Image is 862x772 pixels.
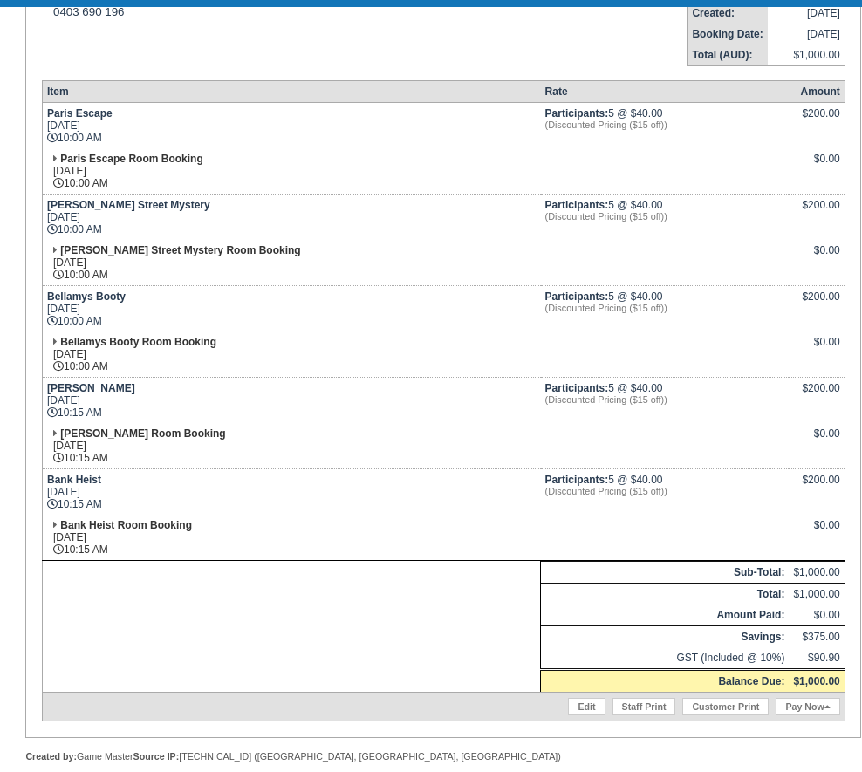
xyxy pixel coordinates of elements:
[25,751,77,762] strong: Created by:
[793,290,839,317] div: $200.00
[47,382,135,394] strong: [PERSON_NAME]
[545,290,609,303] strong: Participants
[545,120,785,130] em: (Discounted Pricing ($15 off))
[545,199,609,211] strong: Participants
[545,394,785,405] em: (Discounted Pricing ($15 off))
[42,195,540,241] td: [DATE] 10:00 AM
[541,647,790,670] td: GST (Included @ 10%)
[768,44,845,66] td: $1,000.00
[545,107,609,120] strong: Participants
[545,474,609,486] strong: Participants
[545,486,785,496] em: (Discounted Pricing ($15 off))
[25,750,861,763] div: Game Master [TECHNICAL_ID] ([GEOGRAPHIC_DATA], [GEOGRAPHIC_DATA], [GEOGRAPHIC_DATA])
[793,519,839,545] div: $0.00
[541,584,790,605] th: Total:
[793,382,839,408] div: $200.00
[768,24,845,44] td: [DATE]
[42,378,540,424] td: [DATE] 10:15 AM
[541,103,790,149] td: 5 @ $40.00
[541,626,790,648] th: Savings:
[42,331,540,378] td: [DATE] 10:00 AM
[688,44,768,66] th: Total (AUD):
[545,303,785,313] em: (Discounted Pricing ($15 off))
[793,336,839,362] div: $0.00
[42,148,540,195] td: [DATE] 10:00 AM
[612,698,676,715] a: Staff Print
[47,474,101,486] strong: Bank Heist
[47,199,210,211] strong: [PERSON_NAME] Street Mystery
[60,153,202,165] strong: Paris Escape Room Booking
[789,584,845,605] td: $1,000.00
[793,153,839,179] div: $0.00
[682,698,769,715] a: Customer Print
[776,698,839,715] a: Pay Now
[60,427,225,440] strong: [PERSON_NAME] Room Booking
[793,427,839,454] div: $0.00
[42,81,540,103] th: Item
[789,647,845,670] td: $90.90
[545,382,609,394] strong: Participants
[789,605,845,626] td: $0.00
[60,244,300,256] strong: [PERSON_NAME] Street Mystery Room Booking
[133,751,180,762] strong: Source IP:
[541,605,790,626] th: Amount Paid:
[789,562,845,584] td: $1,000.00
[541,670,790,693] th: Balance Due:
[541,562,790,584] th: Sub-Total:
[47,107,113,120] strong: Paris Escape
[768,3,845,24] td: [DATE]
[42,103,540,149] td: [DATE] 10:00 AM
[42,469,540,516] td: [DATE] 10:15 AM
[541,81,790,103] th: Rate
[688,24,768,44] th: Booking Date:
[42,240,540,286] td: [DATE] 10:00 AM
[545,211,785,222] em: (Discounted Pricing ($15 off))
[688,3,768,24] th: Created:
[42,515,540,561] td: [DATE] 10:15 AM
[793,107,839,133] div: $200.00
[793,199,839,225] div: $200.00
[541,469,790,516] td: 5 @ $40.00
[42,423,540,469] td: [DATE] 10:15 AM
[789,81,845,103] th: Amount
[60,336,216,348] strong: Bellamys Booty Room Booking
[60,519,192,531] strong: Bank Heist Room Booking
[793,244,839,270] div: $0.00
[793,474,839,500] div: $200.00
[541,195,790,241] td: 5 @ $40.00
[793,675,839,687] strong: $1,000.00
[541,286,790,332] td: 5 @ $40.00
[789,626,845,648] td: $375.00
[42,286,540,332] td: [DATE] 10:00 AM
[541,378,790,424] td: 5 @ $40.00
[568,698,605,715] a: Edit
[47,290,126,303] strong: Bellamys Booty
